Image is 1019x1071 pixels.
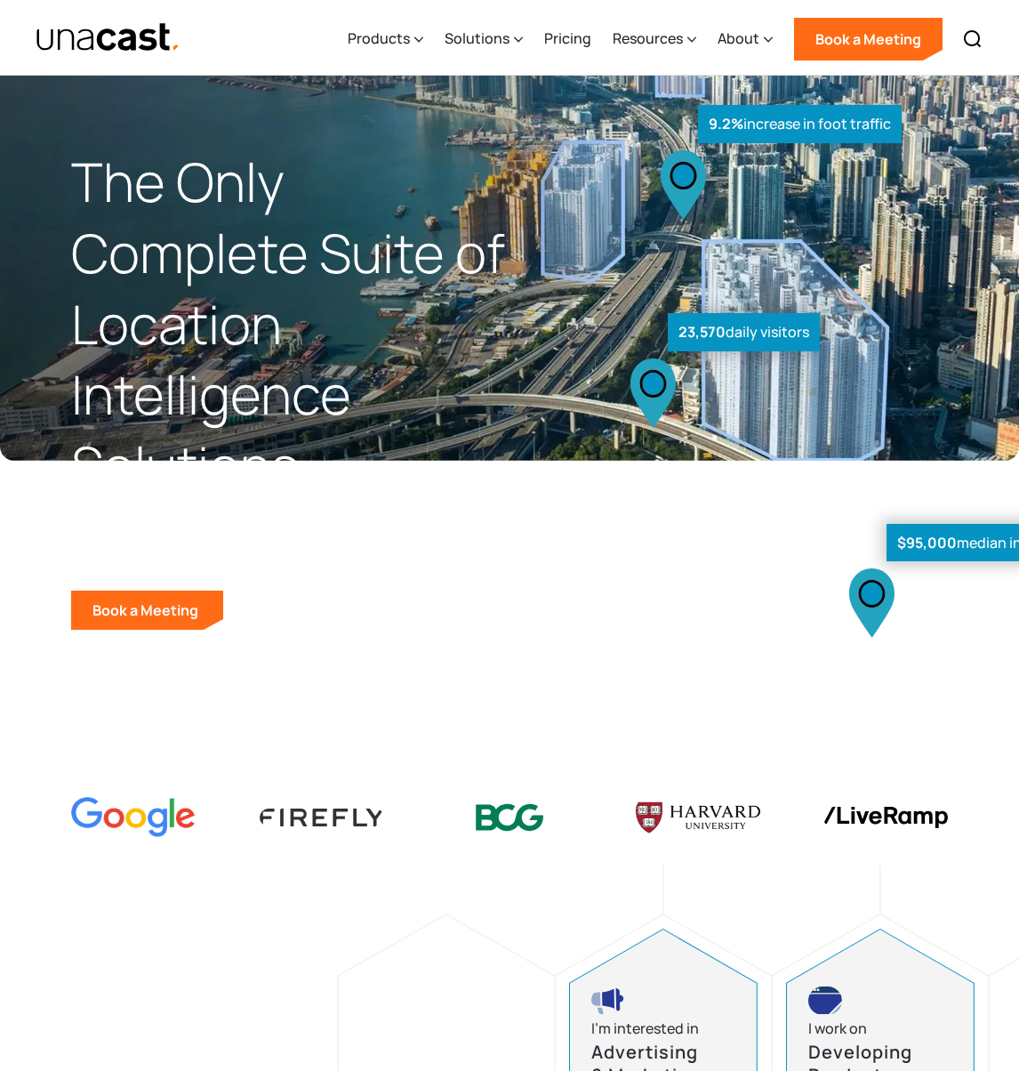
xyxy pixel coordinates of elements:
div: Solutions [445,3,523,76]
div: Solutions [445,28,509,49]
a: Book a Meeting [71,591,223,630]
img: Search icon [962,28,983,50]
div: Resources [613,3,696,76]
div: daily visitors [668,313,820,351]
div: Products [348,3,423,76]
div: About [718,3,773,76]
img: liveramp logo [823,807,948,829]
img: Harvard U logo [636,796,760,839]
img: Google logo Color [71,797,196,839]
div: I work on [808,1017,867,1041]
div: increase in foot traffic [698,105,902,143]
div: Products [348,28,410,49]
a: Book a Meeting [794,18,943,60]
img: developing products icon [808,986,842,1015]
a: Pricing [544,3,591,76]
h1: The Only Complete Suite of Location Intelligence Solutions [71,147,509,502]
strong: 23,570 [678,322,726,342]
p: Build better products and make smarter decisions with real-world location data. [71,516,509,569]
img: Firefly Advertising logo [260,809,384,825]
img: BCG logo [447,793,572,843]
strong: $95,000 [897,533,957,552]
div: Resources [613,28,683,49]
div: About [718,28,759,49]
img: advertising and marketing icon [591,986,625,1015]
strong: 9.2% [709,114,743,133]
a: home [36,22,181,53]
div: I’m interested in [591,1017,699,1041]
img: Unacast text logo [36,22,181,53]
